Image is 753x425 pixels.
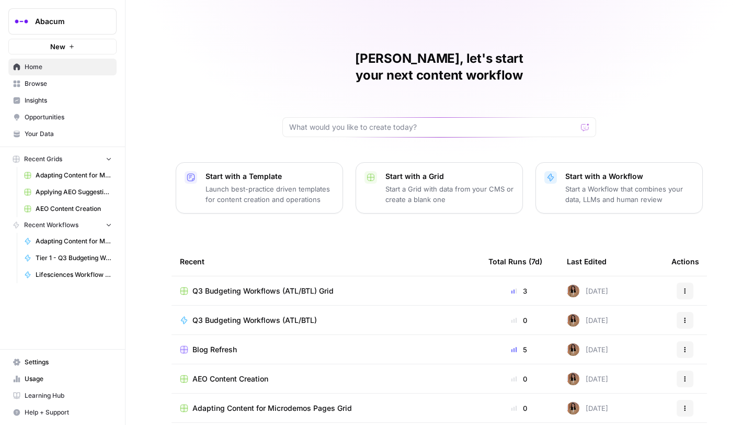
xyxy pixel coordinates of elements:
a: Browse [8,75,117,92]
span: Your Data [25,129,112,139]
div: Total Runs (7d) [488,247,542,276]
button: Recent Workflows [8,217,117,233]
a: Q3 Budgeting Workflows (ATL/BTL) [180,315,472,326]
button: Start with a WorkflowStart a Workflow that combines your data, LLMs and human review [535,162,703,214]
p: Start with a Grid [385,171,514,182]
a: Learning Hub [8,387,117,404]
div: [DATE] [567,285,608,297]
div: 0 [488,403,550,413]
div: [DATE] [567,343,608,356]
span: Learning Hub [25,391,112,400]
p: Start with a Template [206,171,334,182]
a: Home [8,59,117,75]
img: Abacum Logo [12,12,31,31]
span: Lifesciences Workflow ([DATE]) [36,270,112,279]
a: AEO Content Creation [180,374,472,384]
span: AEO Content Creation [192,374,268,384]
span: New [50,41,65,52]
p: Start a Workflow that combines your data, LLMs and human review [565,184,694,205]
a: Insights [8,92,117,109]
span: Q3 Budgeting Workflows (ATL/BTL) [192,315,317,326]
img: jqqluxs4pyouhdpojww11bswqfcs [567,343,579,356]
span: Tier 1 - Q3 Budgeting Workflows [36,253,112,263]
span: Insights [25,96,112,105]
a: AEO Content Creation [19,200,117,217]
button: Start with a TemplateLaunch best-practice driven templates for content creation and operations [176,162,343,214]
div: Recent [180,247,472,276]
span: Settings [25,357,112,367]
span: Adapting Content for Microdemos Pages Grid [36,171,112,180]
div: [DATE] [567,402,608,415]
span: Browse [25,79,112,88]
button: Workspace: Abacum [8,8,117,35]
input: What would you like to create today? [289,122,577,132]
span: Help + Support [25,408,112,417]
a: Opportunities [8,109,117,126]
button: Help + Support [8,404,117,421]
span: Recent Grids [24,154,62,164]
span: Recent Workflows [24,220,78,230]
span: Adapting Content for Microdemos Pages [36,237,112,246]
span: Blog Refresh [192,344,237,355]
a: Usage [8,371,117,387]
span: Applying AEO Suggestions [36,187,112,197]
img: jqqluxs4pyouhdpojww11bswqfcs [567,373,579,385]
p: Start a Grid with data from your CMS or create a blank one [385,184,514,205]
a: Lifesciences Workflow ([DATE]) [19,266,117,283]
a: Your Data [8,126,117,142]
div: Last Edited [567,247,607,276]
p: Start with a Workflow [565,171,694,182]
button: Start with a GridStart a Grid with data from your CMS or create a blank one [356,162,523,214]
span: AEO Content Creation [36,204,112,214]
div: 0 [488,315,550,326]
a: Q3 Budgeting Workflows (ATL/BTL) Grid [180,286,472,296]
a: Tier 1 - Q3 Budgeting Workflows [19,250,117,266]
span: Abacum [35,16,98,27]
span: Q3 Budgeting Workflows (ATL/BTL) Grid [192,286,334,296]
div: [DATE] [567,373,608,385]
span: Usage [25,374,112,384]
div: Actions [671,247,699,276]
a: Adapting Content for Microdemos Pages Grid [180,403,472,413]
span: Opportunities [25,113,112,122]
a: Adapting Content for Microdemos Pages [19,233,117,250]
a: Blog Refresh [180,344,472,355]
div: 5 [488,344,550,355]
a: Settings [8,354,117,371]
div: [DATE] [567,314,608,327]
span: Adapting Content for Microdemos Pages Grid [192,403,352,413]
button: New [8,39,117,54]
h1: [PERSON_NAME], let's start your next content workflow [282,50,596,84]
button: Recent Grids [8,151,117,167]
p: Launch best-practice driven templates for content creation and operations [206,184,334,205]
div: 3 [488,286,550,296]
a: Adapting Content for Microdemos Pages Grid [19,167,117,184]
img: jqqluxs4pyouhdpojww11bswqfcs [567,285,579,297]
span: Home [25,62,112,72]
img: jqqluxs4pyouhdpojww11bswqfcs [567,314,579,327]
img: jqqluxs4pyouhdpojww11bswqfcs [567,402,579,415]
div: 0 [488,374,550,384]
a: Applying AEO Suggestions [19,184,117,200]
